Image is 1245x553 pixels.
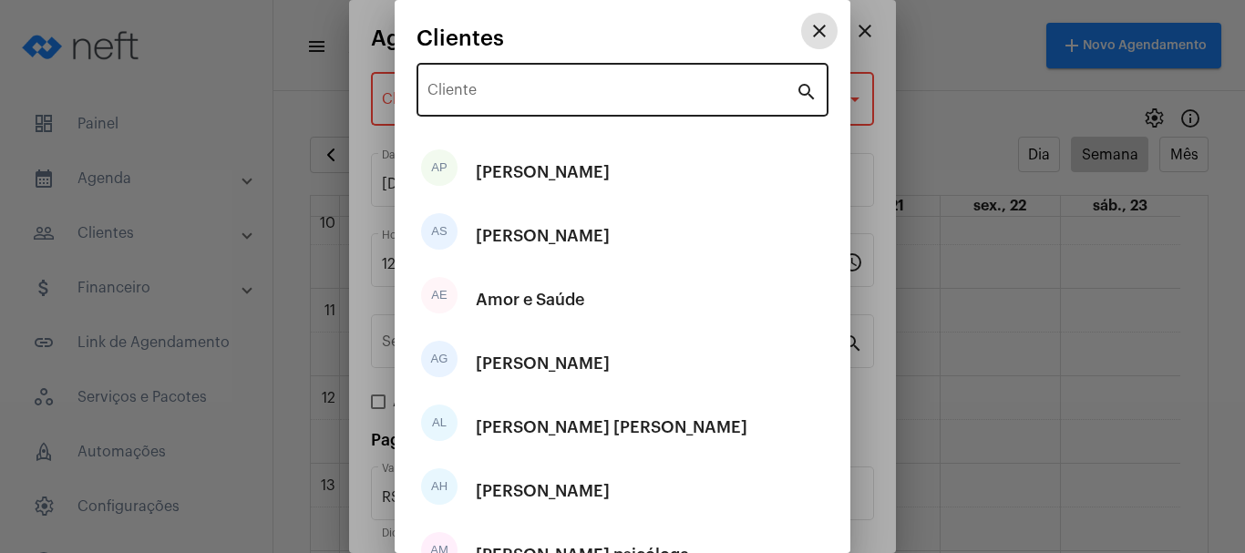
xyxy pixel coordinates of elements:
[476,272,584,327] div: Amor e Saúde
[476,400,747,455] div: [PERSON_NAME] [PERSON_NAME]
[476,209,610,263] div: [PERSON_NAME]
[421,405,458,441] div: AL
[421,213,458,250] div: AS
[417,26,504,50] span: Clientes
[427,86,796,102] input: Pesquisar cliente
[476,145,610,200] div: [PERSON_NAME]
[421,341,458,377] div: AG
[421,149,458,186] div: AP
[421,468,458,505] div: AH
[808,20,830,42] mat-icon: close
[476,336,610,391] div: [PERSON_NAME]
[796,80,818,102] mat-icon: search
[476,464,610,518] div: [PERSON_NAME]
[421,277,458,313] div: AE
